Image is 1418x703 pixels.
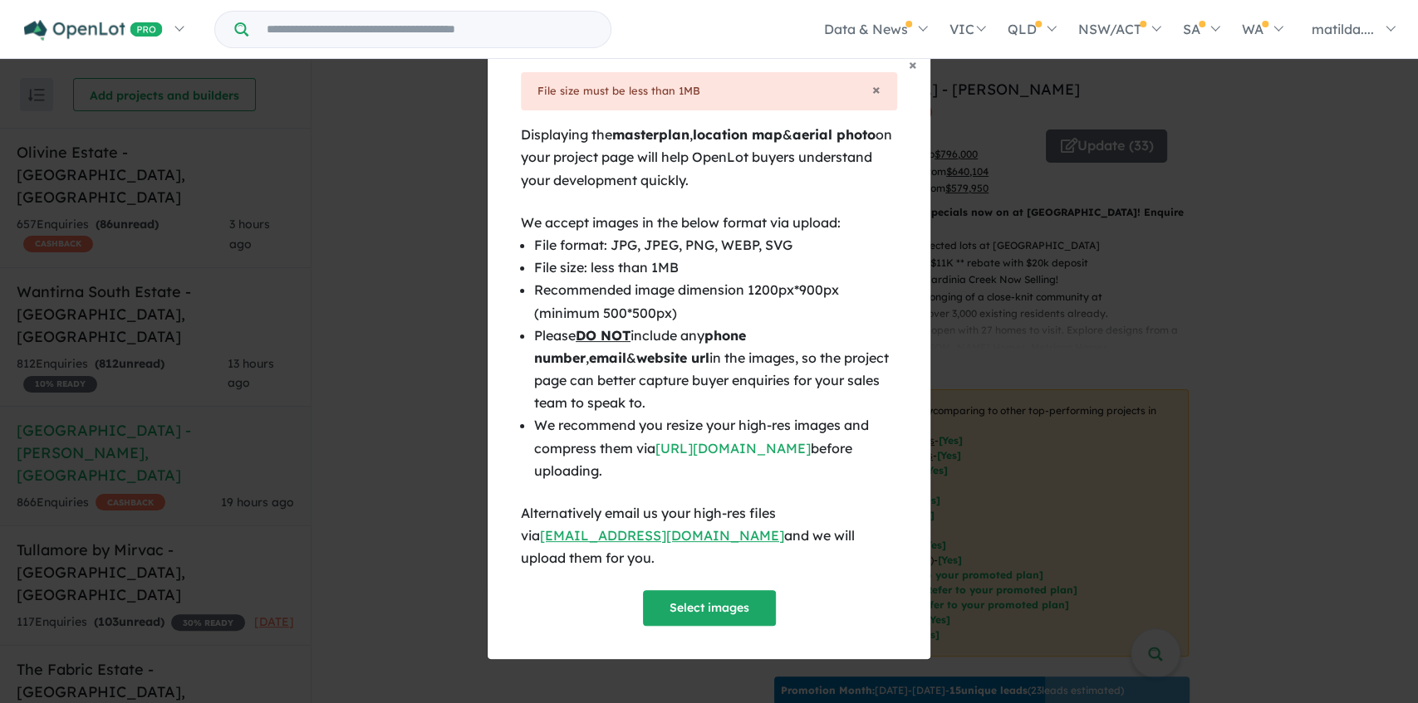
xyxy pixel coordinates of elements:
button: Select images [643,590,776,626]
span: matilda.... [1312,21,1374,37]
li: We recommend you resize your high-res images and compress them via before uploading. [534,414,897,482]
b: aerial photo [792,126,876,143]
u: DO NOT [576,327,630,344]
a: [EMAIL_ADDRESS][DOMAIN_NAME] [540,527,784,544]
li: Please include any , & in the images, so the project page can better capture buyer enquiries for ... [534,325,897,415]
li: File format: JPG, JPEG, PNG, WEBP, SVG [534,234,897,256]
span: × [909,55,917,74]
div: File size must be less than 1MB [537,82,881,100]
span: × [872,80,881,99]
b: website url [636,349,709,366]
b: email [589,349,626,366]
li: File size: less than 1MB [534,256,897,279]
img: Openlot PRO Logo White [24,20,163,41]
b: location map [693,126,783,143]
b: masterplan [612,126,689,143]
button: Close [872,82,881,97]
b: phone number [534,327,746,366]
div: We accept images in the below format via upload: [521,212,897,234]
div: Displaying the , & on your project page will help OpenLot buyers understand your development quic... [521,124,897,192]
input: Try estate name, suburb, builder or developer [252,12,607,47]
li: Recommended image dimension 1200px*900px (minimum 500*500px) [534,279,897,324]
a: [URL][DOMAIN_NAME] [655,440,811,456]
div: Alternatively email us your high-res files via and we will upload them for you. [521,502,897,570]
